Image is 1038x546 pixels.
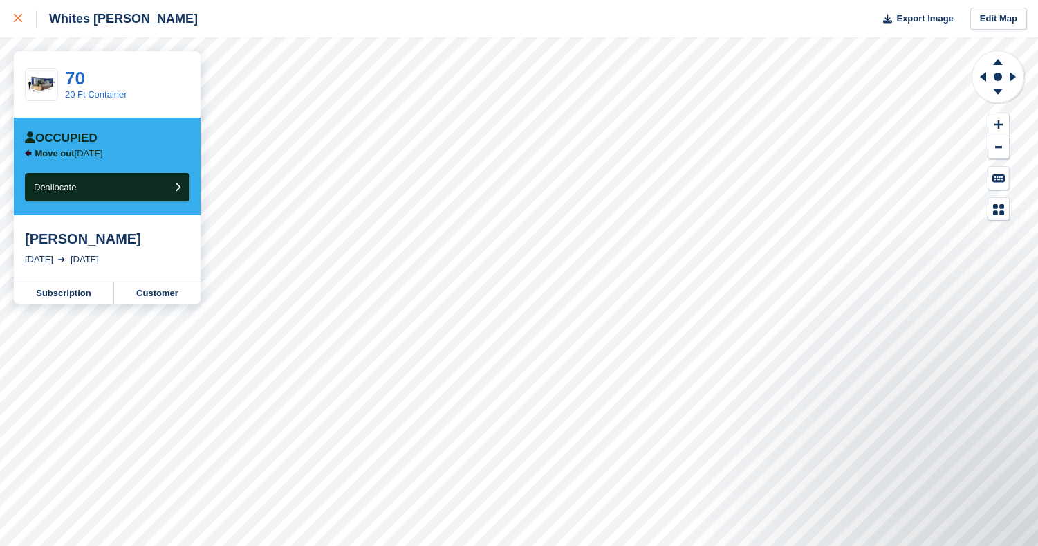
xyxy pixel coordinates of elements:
span: Export Image [896,12,953,26]
img: arrow-left-icn-90495f2de72eb5bd0bd1c3c35deca35cc13f817d75bef06ecd7c0b315636ce7e.svg [25,149,32,157]
button: Zoom Out [988,136,1009,159]
img: arrow-right-light-icn-cde0832a797a2874e46488d9cf13f60e5c3a73dbe684e267c42b8395dfbc2abf.svg [58,257,65,262]
img: 20-ft-container%20(6).jpg [26,73,57,97]
div: [DATE] [71,253,99,266]
button: Export Image [875,8,954,30]
button: Zoom In [988,113,1009,136]
div: Whites [PERSON_NAME] [37,10,198,27]
a: 20 Ft Container [65,89,127,100]
button: Keyboard Shortcuts [988,167,1009,190]
a: Subscription [14,282,114,304]
div: [DATE] [25,253,53,266]
span: Move out [35,148,75,158]
a: Edit Map [970,8,1027,30]
a: Customer [114,282,201,304]
div: [PERSON_NAME] [25,230,189,247]
div: Occupied [25,131,98,145]
span: Deallocate [34,182,76,192]
p: [DATE] [35,148,103,159]
button: Deallocate [25,173,189,201]
button: Map Legend [988,198,1009,221]
a: 70 [65,68,85,89]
